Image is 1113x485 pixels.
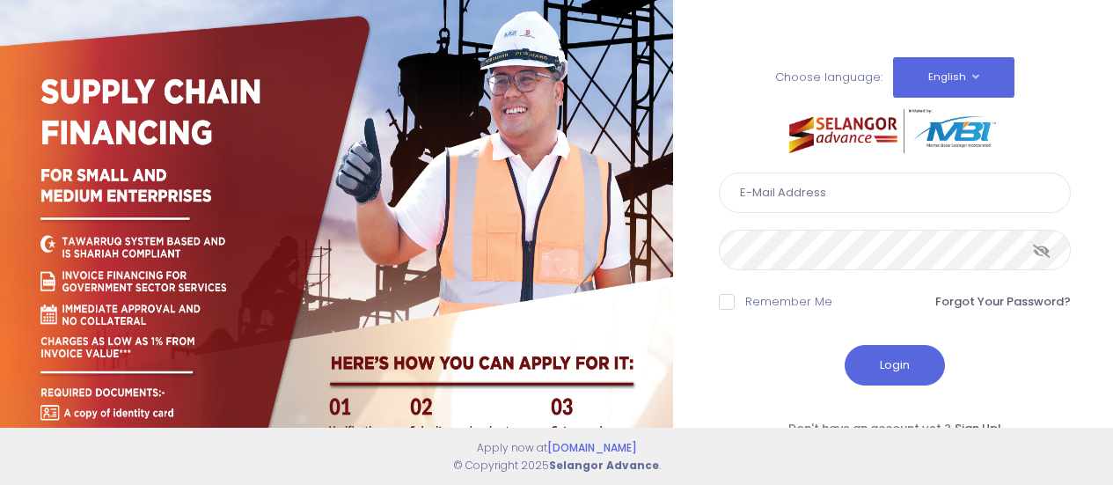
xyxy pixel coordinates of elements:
button: Login [845,345,945,386]
span: Don't have an account yet ? [788,420,951,437]
a: Forgot Your Password? [935,293,1071,311]
label: Remember Me [745,293,832,311]
strong: Selangor Advance [549,458,659,473]
button: English [893,57,1014,98]
img: selangor-advance.png [789,109,1000,153]
input: E-Mail Address [719,173,1071,213]
span: Apply now at © Copyright 2025 . [453,440,661,473]
a: Sign Up! [955,420,1001,437]
a: [DOMAIN_NAME] [547,440,637,455]
span: Choose language: [775,69,882,85]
